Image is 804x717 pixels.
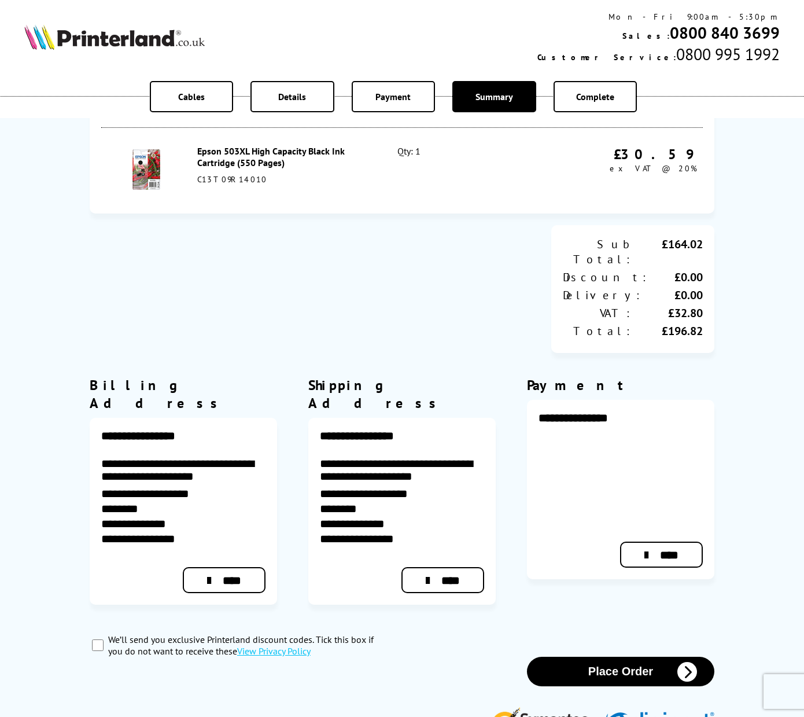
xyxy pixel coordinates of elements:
span: Sales: [622,31,670,41]
div: Discount: [563,270,649,285]
span: 0800 995 1992 [676,43,780,65]
div: Delivery: [563,288,643,303]
div: Mon - Fri 9:00am - 5:30pm [537,12,780,22]
img: Printerland Logo [24,24,205,50]
div: C13T09R14010 [197,174,372,185]
a: 0800 840 3699 [670,22,780,43]
div: £0.00 [649,270,703,285]
div: Shipping Address [308,376,496,412]
span: Complete [576,91,614,102]
div: £164.02 [633,237,703,267]
div: Payment [527,376,714,394]
div: Total: [563,323,633,339]
div: Sub Total: [563,237,633,267]
a: modal_privacy [237,645,311,657]
span: ex VAT @ 20% [610,163,697,174]
div: £32.80 [633,306,703,321]
label: We’ll send you exclusive Printerland discount codes. Tick this box if you do not want to receive ... [108,634,389,657]
span: Customer Service: [537,52,676,62]
div: Epson 503XL High Capacity Black Ink Cartridge (550 Pages) [197,145,372,168]
img: Epson 503XL High Capacity Black Ink Cartridge (550 Pages) [126,149,167,190]
div: £30.59 [610,145,697,163]
div: VAT: [563,306,633,321]
span: Cables [178,91,205,102]
div: £0.00 [643,288,703,303]
div: £196.82 [633,323,703,339]
div: Billing Address [90,376,277,412]
span: Details [278,91,306,102]
button: Place Order [527,657,714,686]
span: Summary [475,91,513,102]
span: Payment [375,91,411,102]
div: Qty: 1 [397,145,517,196]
